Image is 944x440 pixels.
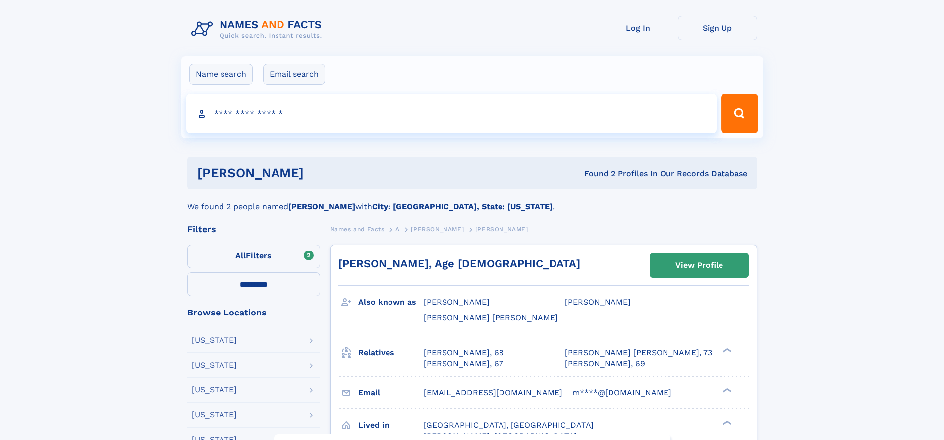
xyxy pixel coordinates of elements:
label: Filters [187,245,320,268]
label: Email search [263,64,325,85]
div: [US_STATE] [192,336,237,344]
span: [EMAIL_ADDRESS][DOMAIN_NAME] [424,388,562,397]
button: Search Button [721,94,758,133]
div: [US_STATE] [192,361,237,369]
span: A [395,226,400,233]
h1: [PERSON_NAME] [197,167,444,179]
div: ❯ [721,347,732,353]
span: [PERSON_NAME] [565,297,631,307]
img: Logo Names and Facts [187,16,330,43]
div: Browse Locations [187,308,320,317]
a: [PERSON_NAME], 69 [565,358,645,369]
span: [PERSON_NAME] [PERSON_NAME] [424,313,558,322]
h3: Also known as [358,294,424,311]
h3: Lived in [358,417,424,434]
a: [PERSON_NAME], 67 [424,358,503,369]
div: ❯ [721,387,732,393]
a: [PERSON_NAME] [411,223,464,235]
div: Filters [187,225,320,234]
b: [PERSON_NAME] [288,202,355,211]
span: [GEOGRAPHIC_DATA], [GEOGRAPHIC_DATA] [424,420,594,430]
a: Sign Up [678,16,757,40]
span: [PERSON_NAME] [475,226,528,233]
a: View Profile [650,253,748,277]
a: A [395,223,400,235]
label: Name search [189,64,253,85]
a: [PERSON_NAME], Age [DEMOGRAPHIC_DATA] [338,257,580,270]
input: search input [186,94,717,133]
a: [PERSON_NAME] [PERSON_NAME], 73 [565,347,712,358]
div: [US_STATE] [192,386,237,394]
span: [PERSON_NAME] [411,226,464,233]
b: City: [GEOGRAPHIC_DATA], State: [US_STATE] [372,202,553,211]
a: Log In [599,16,678,40]
div: We found 2 people named with . [187,189,757,213]
span: [PERSON_NAME] [424,297,490,307]
a: Names and Facts [330,223,385,235]
h3: Email [358,384,424,401]
div: Found 2 Profiles In Our Records Database [444,168,747,179]
h3: Relatives [358,344,424,361]
a: [PERSON_NAME], 68 [424,347,504,358]
div: ❯ [721,419,732,426]
div: View Profile [675,254,723,277]
span: All [235,251,246,260]
div: [US_STATE] [192,411,237,419]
